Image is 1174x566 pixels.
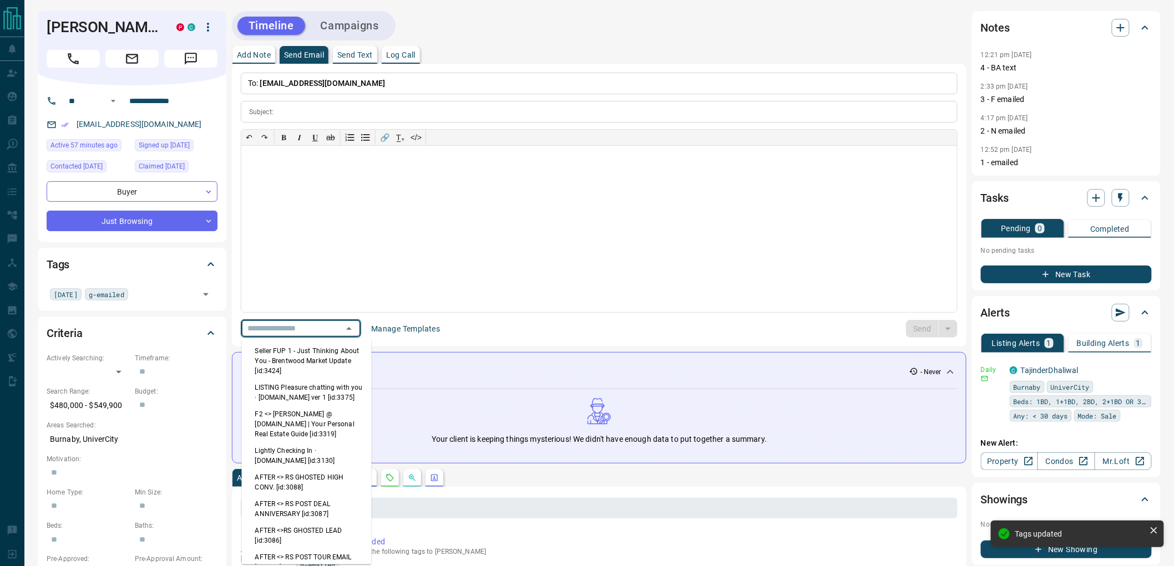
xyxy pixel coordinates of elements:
span: UniverCity [1051,381,1090,392]
p: 1 - emailed [981,157,1152,169]
p: [PERSON_NAME] added the following tags to [PERSON_NAME] [296,548,953,555]
div: Tags updated [1015,529,1145,538]
p: Home Type: [47,487,129,497]
button: Timeline [237,17,305,35]
h2: Showings [981,491,1028,508]
p: Motivation: [47,454,217,464]
div: Showings [981,486,1152,513]
button: New Task [981,266,1152,283]
div: Criteria [47,320,217,346]
div: property.ca [176,23,184,31]
a: Mr.Loft [1095,452,1152,470]
svg: Opportunities [408,473,417,482]
div: Activity Summary- Never [241,361,957,382]
p: Min Size: [135,487,217,497]
span: g-emailed [89,289,124,300]
p: - Never [920,367,942,377]
a: TajinderDhaliwal [1021,366,1079,375]
p: Send Email [284,51,324,59]
button: Open [107,94,120,108]
button: 𝑰 [292,130,307,145]
p: Tag Changes - Tag Added [296,536,953,548]
li: AFTER <> RS GHOSTED HIGH CONV. [id:3088] [242,469,372,496]
div: condos.ca [1010,366,1018,374]
a: [EMAIL_ADDRESS][DOMAIN_NAME] [77,120,202,129]
p: 12:52 pm [DATE] [981,146,1032,154]
div: Just Browsing [47,211,217,231]
svg: Email Verified [61,121,69,129]
button: 𝐔 [307,130,323,145]
h2: Alerts [981,304,1010,322]
button: </> [408,130,424,145]
span: Beds: 1BD, 1+1BD, 2BD, 2+1BD OR 3BD+ [1014,396,1148,407]
h2: Tags [47,256,69,273]
span: Burnaby [1014,381,1041,392]
li: LISTING Pleasure chatting with you · [DOMAIN_NAME] ver 1 [id:3375] [242,379,372,406]
div: Sun Oct 12 2025 [47,139,129,155]
p: 12:21 pm [DATE] [981,51,1032,59]
p: Your client is keeping things mysterious! We didn't have enough data to put together a summary. [432,434,767,445]
div: Alerts [981,299,1152,326]
span: 𝐔 [312,133,318,142]
span: Contacted [DATE] [50,161,103,172]
span: Mode: Sale [1078,410,1117,421]
li: Seller FUP 1 - Just Thinking About You - Brentwood Market Update [id:3424] [242,343,372,379]
p: 4:17 pm [DATE] [981,114,1028,122]
button: Campaigns [310,17,390,35]
button: Bullet list [358,130,373,145]
p: 3 - F emailed [981,94,1152,105]
h2: Notes [981,19,1010,37]
p: To: [241,73,958,94]
span: Active 57 minutes ago [50,140,118,151]
span: Message [164,50,217,68]
p: 0 [1038,225,1042,232]
div: Fri Sep 04 2020 [135,139,217,155]
h2: Criteria [47,324,83,342]
p: Actively Searching: [47,353,129,363]
li: AFTER <>RS GHOSTED LEAD [id:3086] [242,522,372,549]
div: Wed Sep 22 2021 [135,160,217,176]
button: ab [323,130,338,145]
button: Manage Templates [365,320,447,338]
div: condos.ca [188,23,195,31]
p: 2:33 pm [DATE] [981,83,1028,90]
p: Baths: [135,521,217,531]
button: Numbered list [342,130,358,145]
p: Pre-Approval Amount: [135,554,217,564]
p: Pre-Approved: [47,554,129,564]
li: F2 <> [PERSON_NAME] @ [DOMAIN_NAME] | Your Personal Real Estate Guide [id:3319] [242,406,372,442]
p: 2 - N emailed [981,125,1152,137]
span: [DATE] [54,289,78,300]
s: ab [326,133,335,142]
svg: Email [981,375,989,383]
p: All [237,474,246,482]
p: Completed [1090,225,1130,233]
div: Tags [47,251,217,278]
button: T̲ₓ [393,130,408,145]
h1: [PERSON_NAME] [47,18,160,36]
p: Log Call [386,51,416,59]
p: Burnaby, UniverCity [47,430,217,448]
p: Daily [981,365,1003,375]
li: Lightly Checking In · [DOMAIN_NAME] [id:3130] [242,442,372,469]
h2: Tasks [981,189,1009,207]
p: Search Range: [47,386,129,396]
span: Signed up [DATE] [139,140,190,151]
p: $480,000 - $549,900 [47,396,129,415]
p: Budget: [135,386,217,396]
div: split button [906,320,958,338]
a: Condos [1038,452,1095,470]
svg: Agent Actions [430,473,439,482]
span: [EMAIL_ADDRESS][DOMAIN_NAME] [260,79,386,88]
button: ↶ [241,130,257,145]
p: 4:11 pm [241,547,280,555]
div: Tasks [981,185,1152,211]
span: Call [47,50,100,68]
p: Listing Alerts [992,339,1040,347]
button: ↷ [257,130,272,145]
p: No pending tasks [981,242,1152,259]
button: Close [341,321,357,336]
p: No showings booked [981,519,1152,529]
p: Add Note [237,51,271,59]
p: Pending [1001,225,1031,232]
